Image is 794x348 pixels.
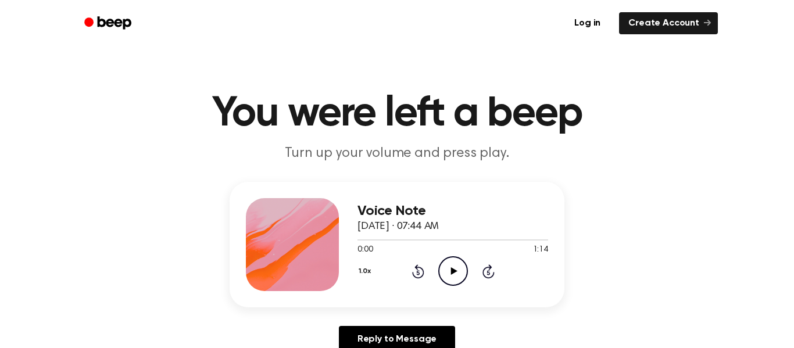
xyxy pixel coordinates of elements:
span: 0:00 [357,244,373,256]
span: [DATE] · 07:44 AM [357,221,439,232]
a: Create Account [619,12,718,34]
a: Beep [76,12,142,35]
p: Turn up your volume and press play. [174,144,620,163]
button: 1.0x [357,261,375,281]
span: 1:14 [533,244,548,256]
a: Log in [563,10,612,37]
h1: You were left a beep [99,93,695,135]
h3: Voice Note [357,203,548,219]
